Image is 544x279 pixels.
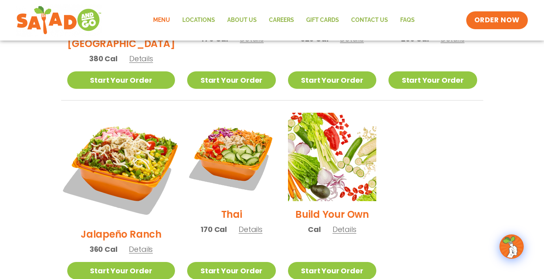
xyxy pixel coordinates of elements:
a: Careers [263,11,300,30]
img: wpChatIcon [500,235,523,258]
a: About Us [221,11,263,30]
h2: Build Your Own [295,207,369,221]
span: Cal [308,224,320,235]
img: Product photo for Thai Salad [187,113,275,201]
span: 380 Cal [89,53,117,64]
a: ORDER NOW [466,11,528,29]
h2: Thai [221,207,242,221]
a: Menu [147,11,176,30]
a: Start Your Order [388,71,477,89]
a: Contact Us [345,11,394,30]
a: Locations [176,11,221,30]
span: Details [129,244,153,254]
span: 170 Cal [201,224,227,235]
img: Product photo for Jalapeño Ranch Salad [58,103,184,230]
a: FAQs [394,11,421,30]
h2: Jalapeño Ranch [81,227,162,241]
span: Details [333,224,356,234]
img: Product photo for Build Your Own [288,113,376,201]
nav: Menu [147,11,421,30]
span: ORDER NOW [474,15,520,25]
h2: [GEOGRAPHIC_DATA] [67,36,175,51]
span: Details [129,54,153,64]
img: new-SAG-logo-768×292 [16,4,102,36]
span: Details [239,224,262,234]
a: Start Your Order [288,71,376,89]
span: 360 Cal [90,244,117,255]
a: Start Your Order [67,71,175,89]
a: Start Your Order [187,71,275,89]
a: GIFT CARDS [300,11,345,30]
